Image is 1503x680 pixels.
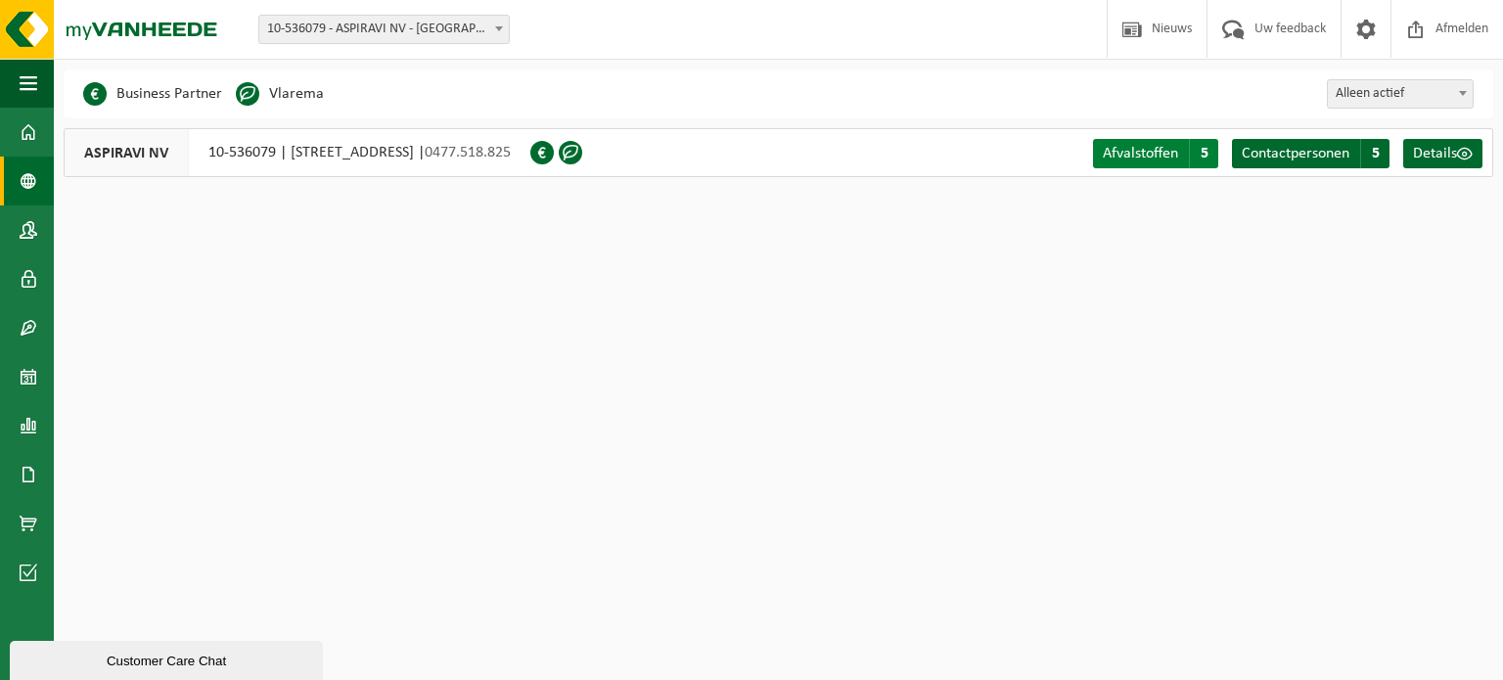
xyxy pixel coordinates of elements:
a: Contactpersonen 5 [1232,139,1389,168]
a: Afvalstoffen 5 [1093,139,1218,168]
span: Alleen actief [1327,79,1474,109]
div: 10-536079 | [STREET_ADDRESS] | [64,128,530,177]
span: ASPIRAVI NV [65,129,189,176]
span: Afvalstoffen [1103,146,1178,161]
li: Business Partner [83,79,222,109]
span: 0477.518.825 [425,145,511,160]
span: Contactpersonen [1242,146,1349,161]
span: 5 [1360,139,1389,168]
span: 10-536079 - ASPIRAVI NV - HARELBEKE [259,16,509,43]
span: Details [1413,146,1457,161]
span: Alleen actief [1328,80,1473,108]
a: Details [1403,139,1482,168]
span: 10-536079 - ASPIRAVI NV - HARELBEKE [258,15,510,44]
span: 5 [1189,139,1218,168]
li: Vlarema [236,79,324,109]
iframe: chat widget [10,637,327,680]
